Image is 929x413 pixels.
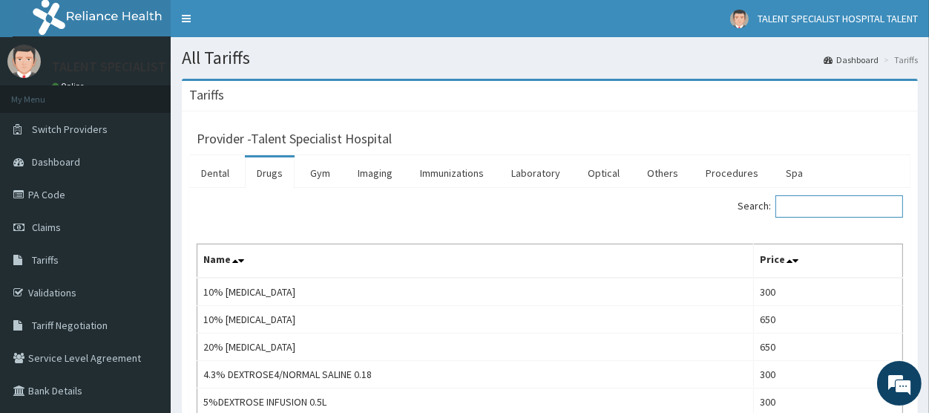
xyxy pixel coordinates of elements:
p: TALENT SPECIALIST HOSPITAL TALENT [52,60,275,74]
input: Search: [775,195,903,218]
th: Price [753,244,902,279]
a: Imaging [346,157,404,189]
a: Dental [189,157,241,189]
span: Tariff Negotiation [32,319,108,332]
span: Tariffs [32,253,59,267]
textarea: Type your message and hit 'Enter' [7,264,283,316]
a: Optical [576,157,631,189]
span: Switch Providers [32,123,108,136]
td: 10% [MEDICAL_DATA] [197,306,754,334]
li: Tariffs [880,53,918,66]
th: Name [197,244,754,279]
td: 650 [753,306,902,334]
td: 650 [753,334,902,361]
div: Minimize live chat window [243,7,279,43]
span: TALENT SPECIALIST HOSPITAL TALENT [758,12,918,25]
a: Online [52,81,88,91]
h3: Tariffs [189,88,224,102]
h3: Provider - Talent Specialist Hospital [197,132,392,146]
a: Gym [298,157,342,189]
label: Search: [738,195,903,218]
td: 4.3% DEXTROSE4/NORMAL SALINE 0.18 [197,361,754,388]
a: Immunizations [408,157,496,189]
td: 300 [753,278,902,306]
a: Dashboard [824,53,879,66]
img: d_794563401_company_1708531726252_794563401 [27,74,60,111]
img: User Image [730,10,749,28]
span: We're online! [86,117,205,267]
img: User Image [7,45,41,78]
a: Laboratory [499,157,572,189]
div: Chat with us now [77,83,249,103]
h1: All Tariffs [182,48,918,68]
td: 20% [MEDICAL_DATA] [197,334,754,361]
a: Spa [774,157,815,189]
a: Drugs [245,157,295,189]
a: Others [635,157,690,189]
span: Claims [32,221,61,234]
a: Procedures [694,157,770,189]
span: Dashboard [32,155,80,169]
td: 300 [753,361,902,388]
td: 10% [MEDICAL_DATA] [197,278,754,306]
